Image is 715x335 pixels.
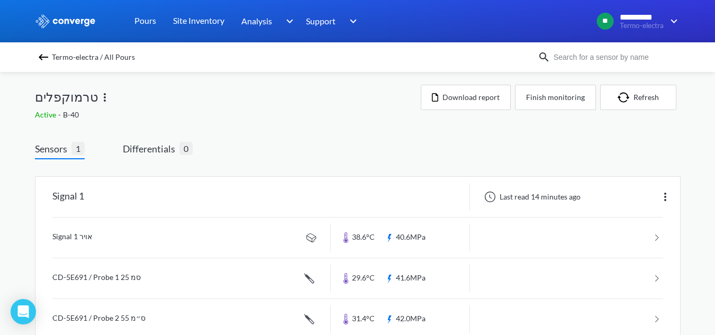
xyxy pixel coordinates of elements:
[421,85,511,110] button: Download report
[35,110,58,119] span: Active
[620,22,664,30] span: Termo-electra
[478,191,584,203] div: Last read 14 minutes ago
[123,141,179,156] span: Differentials
[98,91,111,104] img: more.svg
[71,142,85,155] span: 1
[618,92,633,103] img: icon-refresh.svg
[241,14,272,28] span: Analysis
[179,142,193,155] span: 0
[52,183,84,211] div: Signal 1
[35,87,98,107] span: טרמוקפלים
[306,14,336,28] span: Support
[515,85,596,110] button: Finish monitoring
[664,15,681,28] img: downArrow.svg
[279,15,296,28] img: downArrow.svg
[538,51,550,64] img: icon-search.svg
[659,191,672,203] img: more.svg
[58,110,63,119] span: -
[35,141,71,156] span: Sensors
[11,299,36,324] div: Open Intercom Messenger
[35,14,96,28] img: logo_ewhite.svg
[600,85,676,110] button: Refresh
[37,51,50,64] img: backspace.svg
[550,51,678,63] input: Search for a sensor by name
[343,15,360,28] img: downArrow.svg
[52,50,135,65] span: Termo-electra / All Pours
[35,109,421,121] div: B-40
[432,93,438,102] img: icon-file.svg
